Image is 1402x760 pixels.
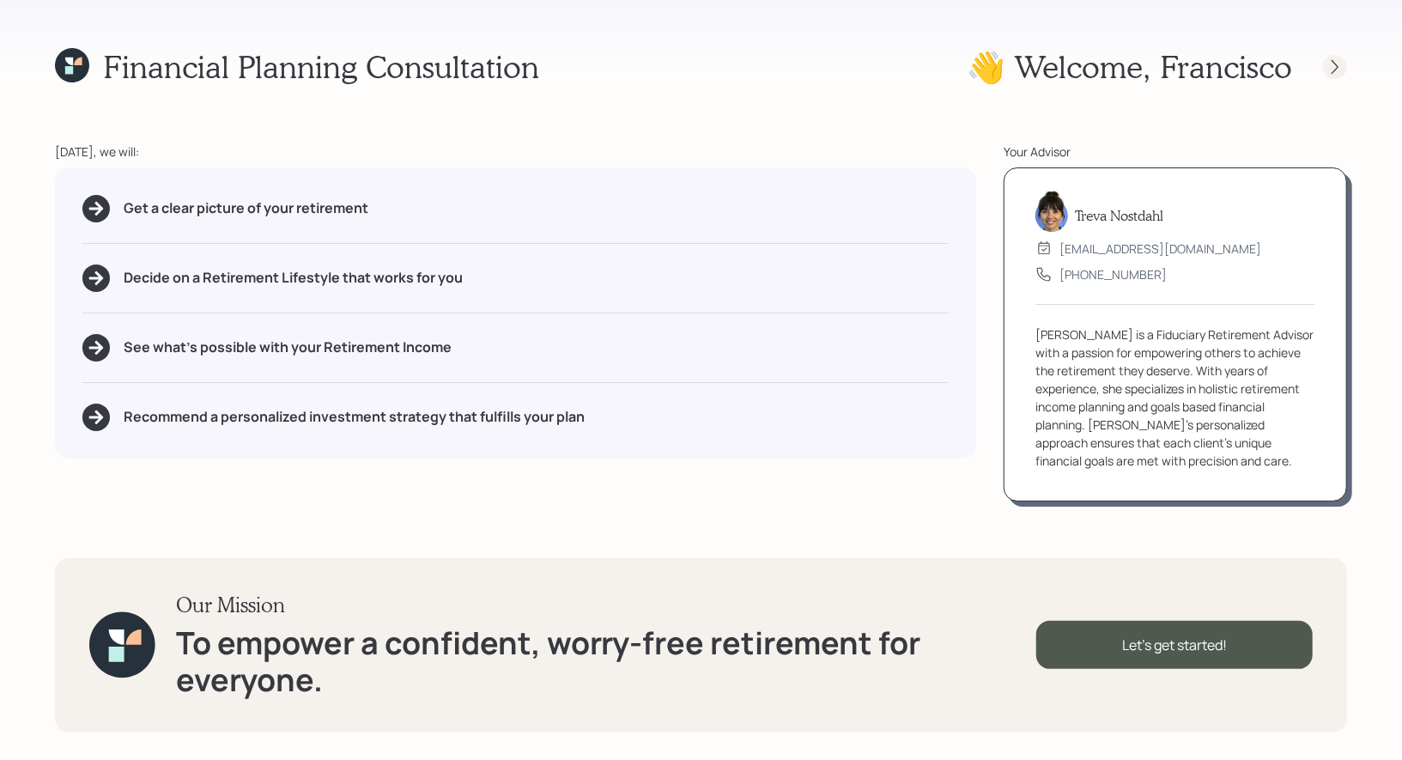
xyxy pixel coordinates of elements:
[1004,143,1347,161] div: Your Advisor
[176,624,1036,698] h1: To empower a confident, worry-free retirement for everyone.
[1059,240,1261,258] div: [EMAIL_ADDRESS][DOMAIN_NAME]
[1035,191,1068,232] img: treva-nostdahl-headshot.png
[967,48,1292,85] h1: 👋 Welcome , Francisco
[1035,325,1315,470] div: [PERSON_NAME] is a Fiduciary Retirement Advisor with a passion for empowering others to achieve t...
[1036,621,1313,669] div: Let's get started!
[103,48,539,85] h1: Financial Planning Consultation
[176,593,1036,617] h3: Our Mission
[1059,265,1167,283] div: [PHONE_NUMBER]
[124,339,452,356] h5: See what's possible with your Retirement Income
[1075,207,1163,223] h5: Treva Nostdahl
[124,200,368,216] h5: Get a clear picture of your retirement
[124,409,585,425] h5: Recommend a personalized investment strategy that fulfills your plan
[55,143,976,161] div: [DATE], we will:
[124,270,463,286] h5: Decide on a Retirement Lifestyle that works for you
